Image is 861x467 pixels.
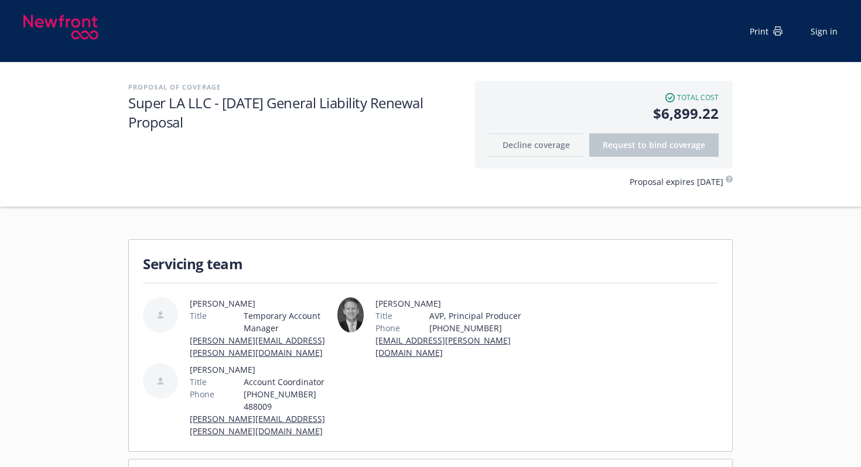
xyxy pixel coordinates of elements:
[589,133,719,157] button: Request to bindcoverage
[244,376,333,388] span: Account Coordinator
[669,139,705,150] span: coverage
[190,310,207,322] span: Title
[190,376,207,388] span: Title
[190,335,325,358] a: [PERSON_NAME][EMAIL_ADDRESS][PERSON_NAME][DOMAIN_NAME]
[503,139,570,150] span: Decline coverage
[489,133,583,157] button: Decline coverage
[603,139,705,150] span: Request to bind
[429,322,527,334] span: [PHONE_NUMBER]
[128,81,463,93] h2: Proposal of coverage
[375,297,527,310] span: [PERSON_NAME]
[375,335,511,358] a: [EMAIL_ADDRESS][PERSON_NAME][DOMAIN_NAME]
[375,322,400,334] span: Phone
[750,25,783,37] div: Print
[337,297,364,332] img: employee photo
[128,93,463,132] h1: Super LA LLC - [DATE] General Liability Renewal Proposal
[190,388,214,400] span: Phone
[244,310,333,334] span: Temporary Account Manager
[677,92,719,103] span: Total cost
[630,176,723,188] span: Proposal expires [DATE]
[489,103,719,124] span: $6,899.22
[375,310,392,322] span: Title
[429,310,527,322] span: AVP, Principal Producer
[190,363,333,376] span: [PERSON_NAME]
[190,297,333,310] span: [PERSON_NAME]
[811,25,838,37] a: Sign in
[190,413,325,437] a: [PERSON_NAME][EMAIL_ADDRESS][PERSON_NAME][DOMAIN_NAME]
[244,388,333,413] span: [PHONE_NUMBER] 488009
[143,254,718,273] h1: Servicing team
